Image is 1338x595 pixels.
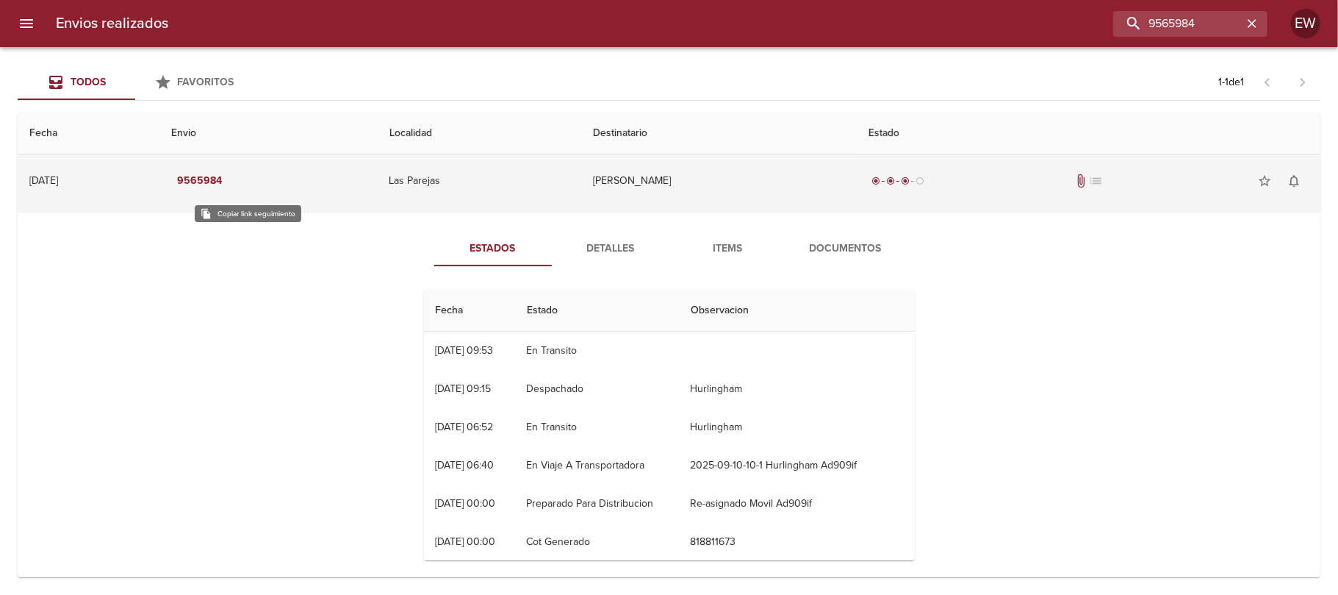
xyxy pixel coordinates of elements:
[443,240,543,258] span: Estados
[515,485,679,523] td: Preparado Para Distribucion
[679,408,915,446] td: Hurlingham
[679,446,915,485] td: 2025-09-10-10-1 Hurlingham Ad909if
[436,421,494,433] div: [DATE] 06:52
[436,382,492,395] div: [DATE] 09:15
[71,76,106,88] span: Todos
[436,497,496,510] div: [DATE] 00:00
[1088,174,1103,188] span: No tiene pedido asociado
[18,113,1320,591] table: Tabla de envíos del cliente
[1073,174,1088,188] span: Tiene documentos adjuntos
[9,6,44,41] button: menu
[436,535,496,548] div: [DATE] 00:00
[515,290,679,332] th: Estado
[916,177,924,185] span: radio_button_unchecked
[1218,75,1244,90] p: 1 - 1 de 1
[1250,166,1279,196] button: Agregar a favoritos
[378,113,581,154] th: Localidad
[857,113,1320,154] th: Estado
[1250,74,1285,89] span: Pagina anterior
[18,65,253,100] div: Tabs Envios
[1257,174,1272,188] span: star_border
[679,370,915,408] td: Hurlingham
[901,177,910,185] span: radio_button_checked
[561,240,661,258] span: Detalles
[796,240,896,258] span: Documentos
[1279,166,1309,196] button: Activar notificaciones
[178,76,234,88] span: Favoritos
[679,290,915,332] th: Observacion
[679,523,915,561] td: 818811673
[1287,174,1301,188] span: notifications_none
[515,446,679,485] td: En Viaje A Transportadora
[515,370,679,408] td: Despachado
[56,12,168,35] h6: Envios realizados
[177,172,222,190] em: 9565984
[515,408,679,446] td: En Transito
[515,523,679,561] td: Cot Generado
[868,174,927,188] div: En viaje
[434,231,904,266] div: Tabs detalle de guia
[159,113,377,154] th: Envio
[581,154,857,207] td: [PERSON_NAME]
[679,485,915,523] td: Re-asignado Movil Ad909if
[1291,9,1320,38] div: EW
[515,332,679,370] td: En Transito
[581,113,857,154] th: Destinatario
[886,177,895,185] span: radio_button_checked
[1285,65,1320,100] span: Pagina siguiente
[171,168,228,195] button: 9565984
[378,154,581,207] td: Las Parejas
[436,344,494,357] div: [DATE] 09:53
[29,174,58,187] div: [DATE]
[436,459,494,471] div: [DATE] 06:40
[18,113,159,154] th: Fecha
[424,290,515,332] th: Fecha
[678,240,778,258] span: Items
[871,177,880,185] span: radio_button_checked
[1113,11,1242,37] input: buscar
